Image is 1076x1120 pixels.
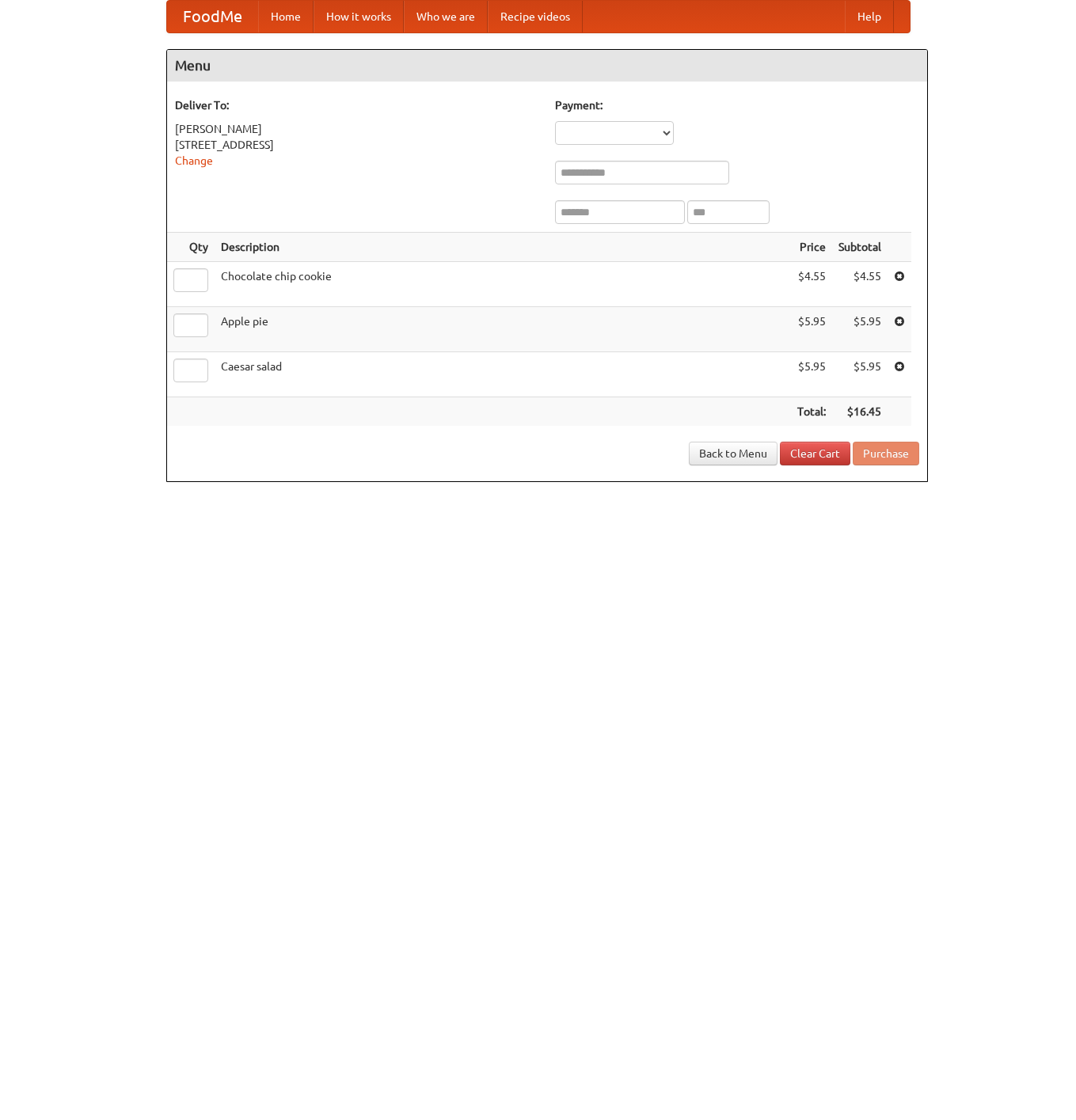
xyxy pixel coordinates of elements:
[780,442,850,465] a: Clear Cart
[791,307,832,352] td: $5.95
[215,233,791,262] th: Description
[488,1,583,32] a: Recipe videos
[791,262,832,307] td: $4.55
[555,97,919,113] h5: Payment:
[845,1,894,32] a: Help
[215,307,791,352] td: Apple pie
[215,352,791,397] td: Caesar salad
[167,1,258,32] a: FoodMe
[791,397,832,427] th: Total:
[404,1,488,32] a: Who we are
[258,1,314,32] a: Home
[832,397,888,427] th: $16.45
[175,154,213,167] a: Change
[314,1,404,32] a: How it works
[689,442,778,465] a: Back to Menu
[791,352,832,397] td: $5.95
[832,307,888,352] td: $5.95
[832,262,888,307] td: $4.55
[175,97,539,113] h5: Deliver To:
[175,121,539,137] div: [PERSON_NAME]
[175,137,539,153] div: [STREET_ADDRESS]
[215,262,791,307] td: Chocolate chip cookie
[832,233,888,262] th: Subtotal
[167,233,215,262] th: Qty
[853,442,919,465] button: Purchase
[832,352,888,397] td: $5.95
[791,233,832,262] th: Price
[167,50,927,82] h4: Menu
